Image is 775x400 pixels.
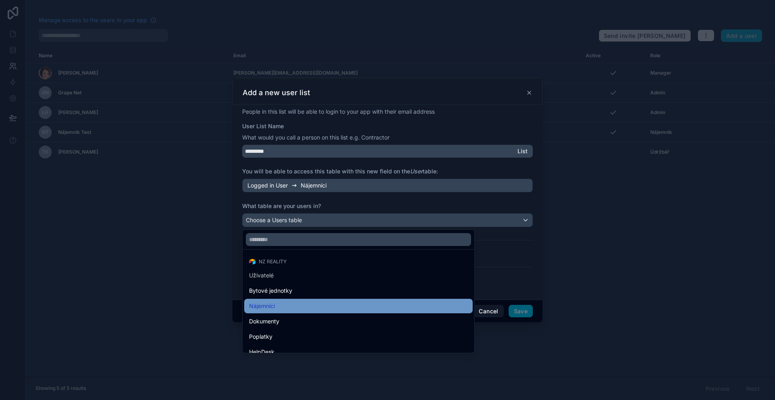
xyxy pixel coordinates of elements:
img: Airtable Logo [249,258,256,265]
span: Dokumenty [249,317,279,326]
span: Nájemníci [249,301,275,311]
span: Uživatelé [249,271,274,280]
span: Poplatky [249,332,272,342]
span: NZ Reality [259,258,287,265]
span: HelpDesk [249,347,274,357]
span: Bytové jednotky [249,286,292,296]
